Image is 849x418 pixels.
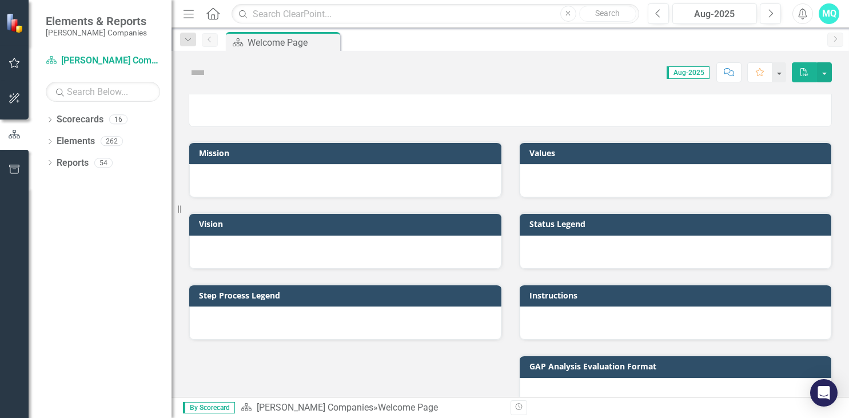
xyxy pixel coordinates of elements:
[595,9,620,18] span: Search
[676,7,754,21] div: Aug-2025
[199,220,496,228] h3: Vision
[46,82,160,102] input: Search Below...
[667,66,710,79] span: Aug-2025
[46,28,147,37] small: [PERSON_NAME] Companies
[189,63,207,82] img: Not Defined
[57,157,89,170] a: Reports
[529,149,826,157] h3: Values
[241,401,501,415] div: »
[46,54,160,67] a: [PERSON_NAME] Companies
[109,115,127,125] div: 16
[819,3,839,24] button: MQ
[257,402,373,413] a: [PERSON_NAME] Companies
[199,291,496,300] h3: Step Process Legend
[529,220,826,228] h3: Status Legend
[46,14,147,28] span: Elements & Reports
[6,13,26,33] img: ClearPoint Strategy
[378,402,438,413] div: Welcome Page
[57,113,103,126] a: Scorecards
[672,3,758,24] button: Aug-2025
[529,291,826,300] h3: Instructions
[199,149,496,157] h3: Mission
[94,158,113,168] div: 54
[57,135,95,148] a: Elements
[232,4,639,24] input: Search ClearPoint...
[579,6,636,22] button: Search
[183,402,235,413] span: By Scorecard
[529,362,826,371] h3: GAP Analysis Evaluation Format
[248,35,337,50] div: Welcome Page
[810,379,838,407] div: Open Intercom Messenger
[101,137,123,146] div: 262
